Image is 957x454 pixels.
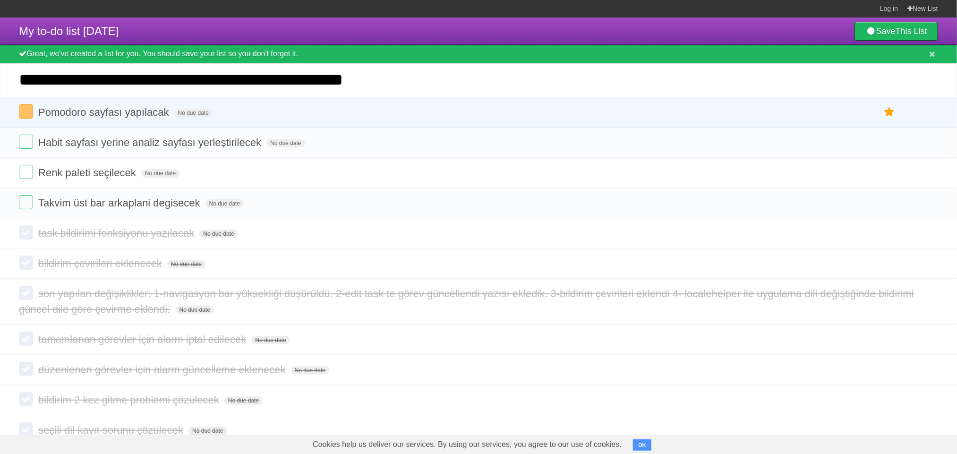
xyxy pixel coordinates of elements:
label: Done [19,286,33,300]
label: Done [19,256,33,270]
span: tamamlanan görevler için alarm iptal edilecek [38,334,248,345]
label: Done [19,165,33,179]
label: Done [19,195,33,209]
span: seçili dil kayıt sorunu çözülecek [38,424,186,436]
span: No due date [291,366,329,375]
b: This List [896,26,927,36]
span: Renk paleti seçilecek [38,167,138,179]
label: Done [19,104,33,119]
label: Done [19,392,33,406]
label: Done [19,422,33,437]
span: Habit sayfası yerine analiz sayfası yerleştirilecek [38,137,264,148]
span: Takvim üst bar arkaplani degisecek [38,197,202,209]
span: No due date [266,139,305,147]
label: Done [19,225,33,240]
span: No due date [174,109,213,117]
span: No due date [224,396,263,405]
label: Done [19,135,33,149]
span: task bildirimi fonksiyonu yazılacak [38,227,197,239]
span: Pomodoro sayfası yapılacak [38,106,171,118]
span: No due date [199,230,238,238]
span: No due date [141,169,179,178]
span: My to-do list [DATE] [19,25,119,37]
label: Star task [880,104,898,120]
label: Done [19,332,33,346]
label: Done [19,362,33,376]
button: OK [633,439,651,451]
span: No due date [188,427,227,435]
span: bildirim 2 kez gitme problemi çözülecek [38,394,222,406]
span: No due date [176,306,214,314]
span: No due date [167,260,205,268]
span: No due date [251,336,290,344]
a: SaveThis List [854,22,938,41]
span: Cookies help us deliver our services. By using our services, you agree to our use of cookies. [303,435,631,454]
span: son yapılan değişiklikler: 1-navigasyon bar yüksekliği düşürüldü. 2-edit task te görev güncellend... [19,288,914,315]
span: No due date [205,199,244,208]
span: düzenlenen görevler için alarm güncelleme eklenecek [38,364,288,376]
span: bildirim çevirileri eklenecek [38,257,164,269]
